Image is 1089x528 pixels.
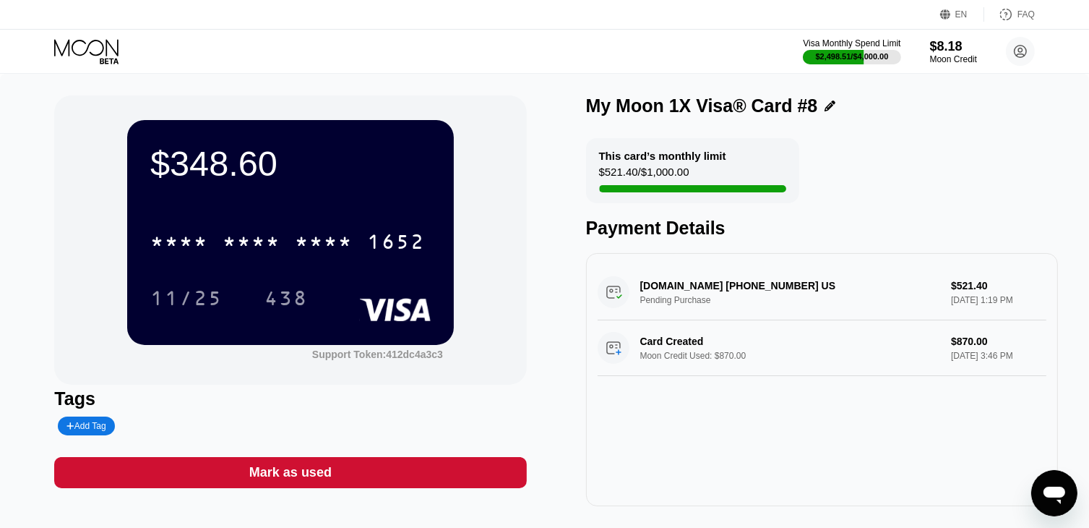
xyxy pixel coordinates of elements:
div: Visa Monthly Spend Limit$2,498.51/$4,000.00 [803,38,900,64]
div: $348.60 [150,143,431,184]
div: $8.18 [930,39,977,54]
div: 1652 [367,232,425,255]
div: This card’s monthly limit [599,150,726,162]
div: EN [955,9,968,20]
div: 11/25 [139,280,233,316]
div: $2,498.51 / $4,000.00 [816,52,889,61]
div: $521.40 / $1,000.00 [599,166,689,185]
div: Support Token: 412dc4a3c3 [312,349,443,360]
div: Moon Credit [930,54,977,64]
div: 11/25 [150,289,223,312]
div: 438 [264,289,308,312]
div: Mark as used [249,464,332,481]
div: FAQ [1017,9,1035,20]
div: Payment Details [586,218,1058,239]
div: My Moon 1X Visa® Card #8 [586,95,818,116]
div: Add Tag [58,417,114,435]
div: Visa Monthly Spend Limit [803,38,900,48]
div: EN [940,7,984,22]
div: Add Tag [66,421,106,431]
div: FAQ [984,7,1035,22]
div: Support Token:412dc4a3c3 [312,349,443,360]
iframe: Button to launch messaging window [1031,470,1077,516]
div: Mark as used [54,457,526,488]
div: 438 [254,280,319,316]
div: Tags [54,388,526,409]
div: $8.18Moon Credit [930,39,977,64]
